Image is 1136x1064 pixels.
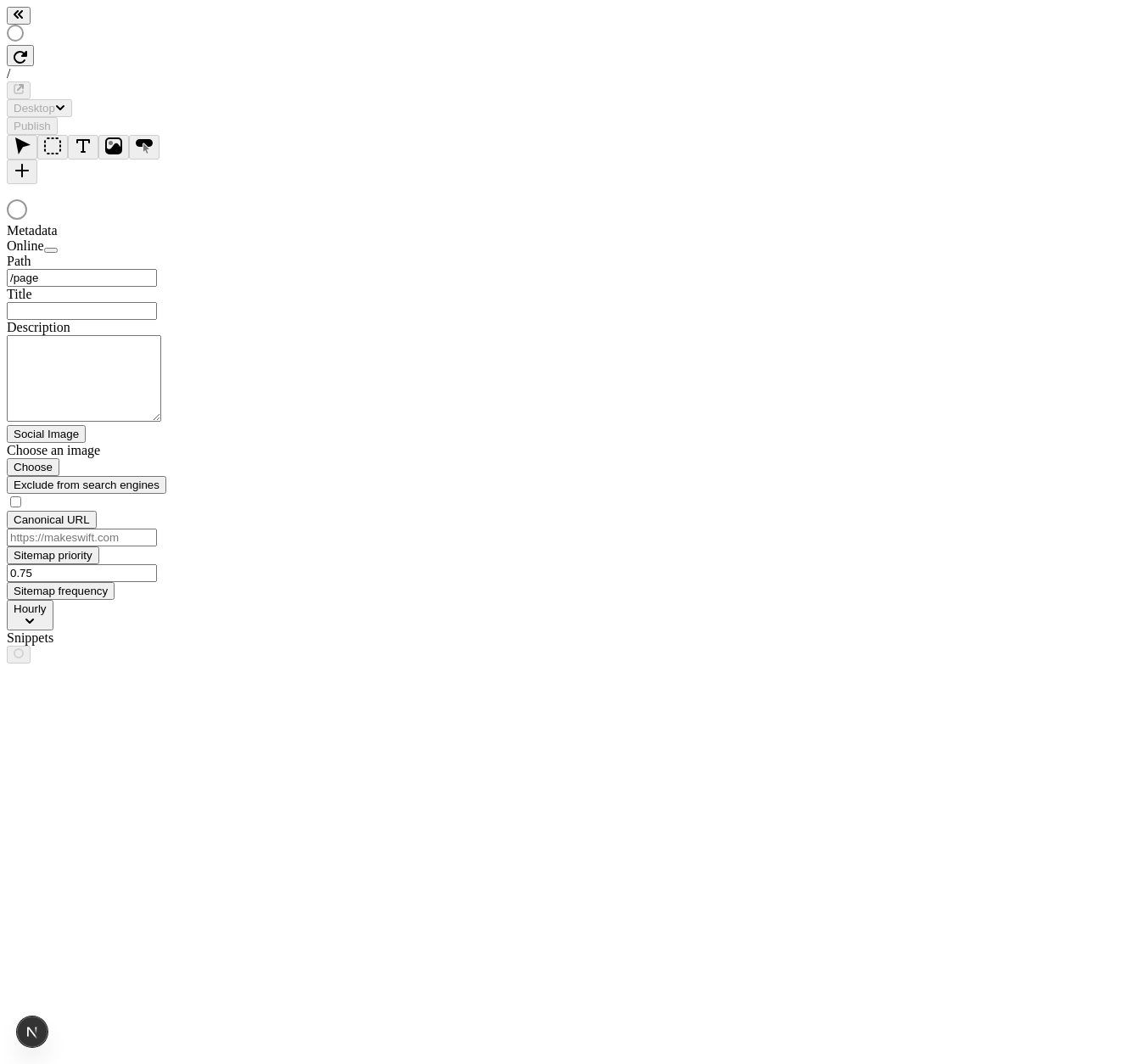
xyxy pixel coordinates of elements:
button: Text [68,135,98,160]
div: Metadata [7,223,210,238]
div: Choose an image [7,443,210,458]
button: Exclude from search engines [7,476,166,494]
span: Choose [14,461,53,473]
span: Publish [14,120,51,132]
span: Sitemap frequency [14,585,108,597]
button: Image [98,135,129,160]
button: Box [37,135,68,160]
button: Choose [7,458,59,476]
div: Snippets [7,630,210,646]
button: Sitemap priority [7,546,99,564]
span: Description [7,320,70,334]
div: / [7,66,1129,81]
button: Desktop [7,99,72,117]
span: Sitemap priority [14,549,92,562]
button: Social Image [7,425,86,443]
button: Publish [7,117,58,135]
button: Sitemap frequency [7,582,115,600]
span: Hourly [14,602,47,615]
span: Title [7,287,32,301]
button: Hourly [7,600,53,630]
span: Path [7,254,31,268]
span: Exclude from search engines [14,479,159,491]
button: Canonical URL [7,511,97,529]
span: Canonical URL [14,513,90,526]
button: Button [129,135,159,160]
span: Desktop [14,102,55,115]
span: Social Image [14,428,79,440]
input: https://makeswift.com [7,529,157,546]
span: Online [7,238,44,253]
